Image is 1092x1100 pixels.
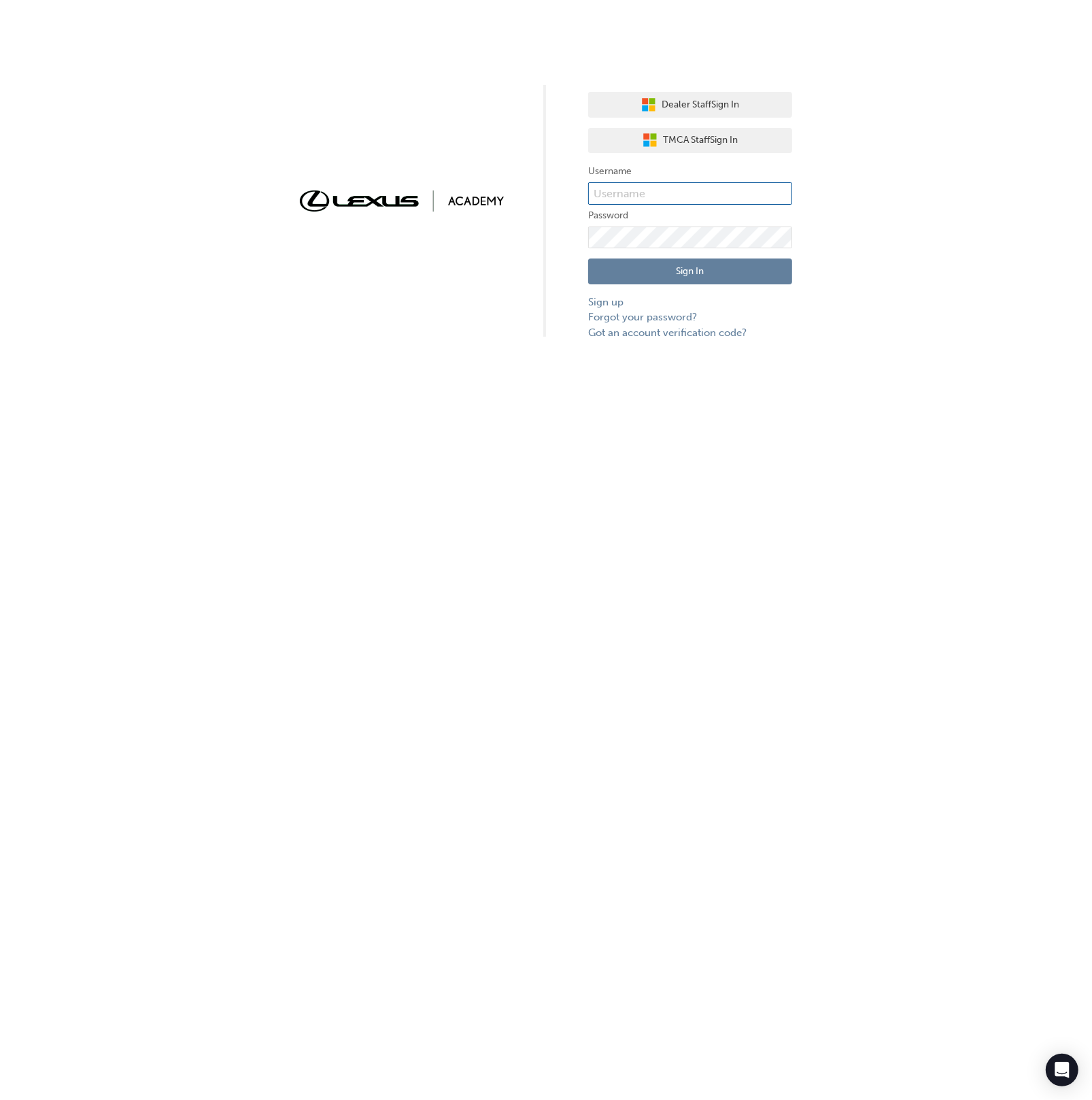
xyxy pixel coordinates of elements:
a: Got an account verification code? [588,325,792,341]
a: Sign up [588,295,792,310]
button: TMCA StaffSign In [588,128,792,154]
div: Open Intercom Messenger [1046,1054,1078,1086]
img: Trak [300,190,504,212]
span: Dealer Staff Sign In [662,97,739,113]
button: Dealer StaffSign In [588,92,792,118]
button: Sign In [588,259,792,284]
label: Password [588,207,792,224]
span: TMCA Staff Sign In [663,133,738,148]
label: Username [588,163,792,180]
a: Forgot your password? [588,310,792,325]
input: Username [588,182,792,205]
